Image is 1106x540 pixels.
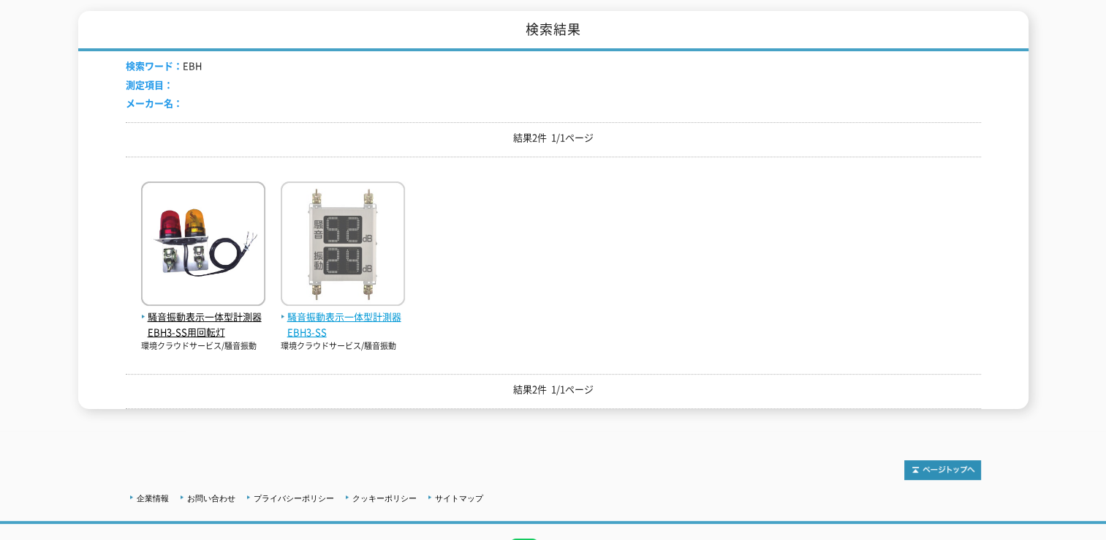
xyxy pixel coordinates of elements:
[141,310,265,340] span: 騒音振動表示一体型計測器 EBH3-SS用回転灯
[281,181,405,310] img: EBH3-SS
[141,181,265,310] img: EBH3-SS用回転灯
[126,130,981,146] p: 結果2件 1/1ページ
[126,382,981,397] p: 結果2件 1/1ページ
[904,460,981,480] img: トップページへ
[126,78,173,91] span: 測定項目：
[126,96,183,110] span: メーカー名：
[281,294,405,340] a: 騒音振動表示一体型計測器 EBH3-SS
[137,494,169,503] a: 企業情報
[281,310,405,340] span: 騒音振動表示一体型計測器 EBH3-SS
[281,340,405,353] p: 環境クラウドサービス/騒音振動
[126,59,202,74] li: EBH
[352,494,417,503] a: クッキーポリシー
[78,11,1029,51] h1: 検索結果
[187,494,235,503] a: お問い合わせ
[141,340,265,353] p: 環境クラウドサービス/騒音振動
[254,494,334,503] a: プライバシーポリシー
[126,59,183,72] span: 検索ワード：
[435,494,483,503] a: サイトマップ
[141,294,265,340] a: 騒音振動表示一体型計測器 EBH3-SS用回転灯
